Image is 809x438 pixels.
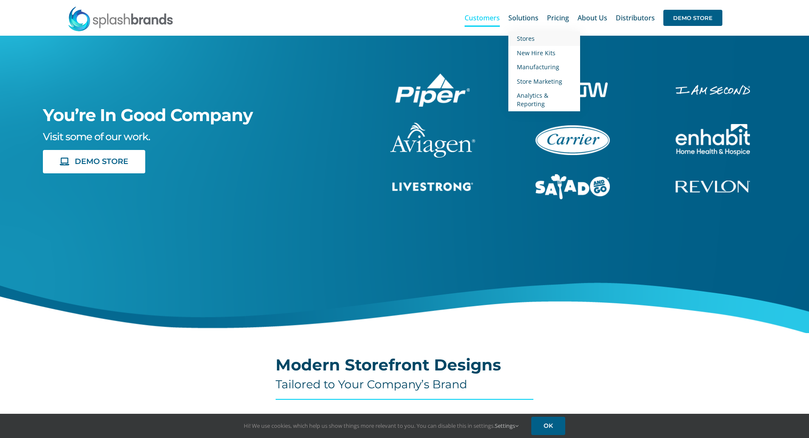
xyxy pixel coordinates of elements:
span: Stores [517,34,535,42]
a: Analytics & Reporting [508,88,580,111]
a: piper-White [395,72,470,82]
a: enhabit-stacked-white [676,84,750,93]
img: Piper Pilot Ship [395,73,470,107]
span: DEMO STORE [663,10,722,26]
a: revlon-flat-white [676,179,750,189]
a: Manufacturing [508,60,580,74]
span: Analytics & Reporting [517,91,548,108]
span: Manufacturing [517,63,559,71]
span: Solutions [508,14,538,21]
a: livestrong-5E-website [392,181,473,190]
img: SplashBrands.com Logo [68,6,174,31]
span: DEMO STORE [75,157,128,166]
img: Livestrong Store [392,182,473,191]
a: carrier-1B [536,124,610,133]
img: aviagen-1C [390,123,475,158]
a: DEMO STORE [43,150,146,173]
span: Visit some of our work. [43,130,150,143]
img: Salad And Go Store [536,174,610,200]
img: Revlon [676,181,750,192]
h2: Modern Storefront Designs [276,356,533,373]
span: Hi! We use cookies, which help us show things more relevant to you. You can disable this in setti... [244,422,519,430]
a: Stores [508,31,580,46]
a: sng-1C [536,173,610,182]
a: OK [531,417,565,435]
span: You’re In Good Company [43,105,253,125]
span: About Us [578,14,607,21]
span: Store Marketing [517,77,562,85]
a: DEMO STORE [663,4,722,31]
img: Enhabit Gear Store [676,124,750,155]
a: Pricing [547,4,569,31]
span: Pricing [547,14,569,21]
img: Carrier Brand Store [536,125,610,155]
a: Settings [495,422,519,430]
a: Store Marketing [508,74,580,89]
nav: Main Menu [465,4,722,31]
span: Distributors [616,14,655,21]
img: I Am Second Store [676,85,750,95]
h4: Tailored to Your Company’s Brand [276,378,533,391]
a: Distributors [616,4,655,31]
a: New Hire Kits [508,46,580,60]
span: Customers [465,14,500,21]
a: enhabit-stacked-white [676,123,750,132]
a: Customers [465,4,500,31]
span: New Hire Kits [517,49,555,57]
